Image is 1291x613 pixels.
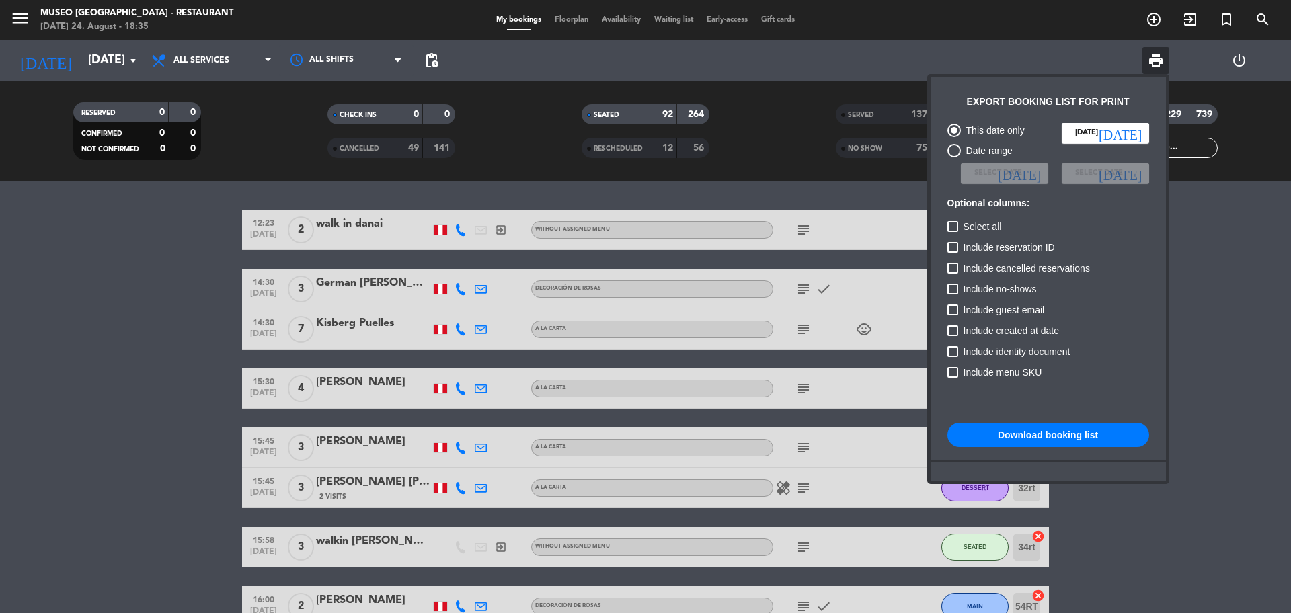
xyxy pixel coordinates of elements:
i: [DATE] [1099,126,1142,140]
button: Download booking list [947,423,1149,447]
span: Select date [974,167,1022,179]
span: Include created at date [964,323,1059,339]
span: Include no-shows [964,281,1037,297]
span: Select date [1075,167,1123,179]
span: Include menu SKU [964,364,1042,380]
div: This date only [961,123,1025,138]
span: Include identity document [964,343,1070,360]
span: Include reservation ID [964,239,1055,255]
span: print [1148,52,1164,69]
div: Export booking list for print [967,94,1130,110]
span: Include cancelled reservations [964,260,1090,276]
i: [DATE] [998,167,1041,180]
div: Date range [961,143,1013,159]
i: [DATE] [1099,167,1142,180]
span: Select all [964,218,1002,235]
span: pending_actions [424,52,440,69]
span: Include guest email [964,302,1045,318]
h6: Optional columns: [947,198,1149,209]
